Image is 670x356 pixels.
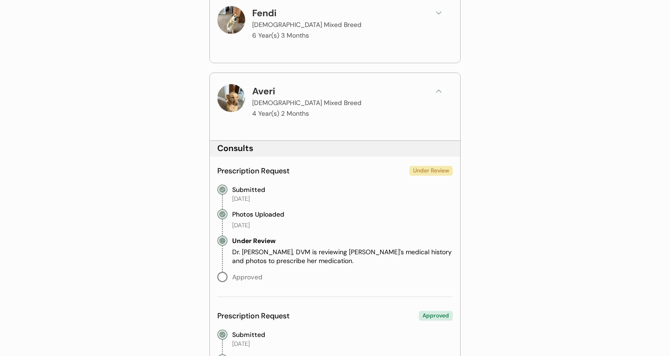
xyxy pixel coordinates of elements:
div: [DATE] [232,221,250,230]
div: [DATE] [232,340,250,348]
div: Under Review [232,236,275,246]
div: Fendi [252,6,287,20]
div: Photos Uploaded [232,209,284,219]
div: Under Review [409,166,453,176]
div: Prescription Request [217,166,289,176]
div: [DEMOGRAPHIC_DATA] Mixed Breed [252,98,362,108]
div: Consults [217,143,253,154]
div: Prescription Request [217,311,289,321]
p: 4 Year(s) 2 Months [252,110,309,117]
div: Dr. [PERSON_NAME], DVM is reviewing [PERSON_NAME]'s medical history and photos to prescribe her m... [232,248,453,266]
div: [DEMOGRAPHIC_DATA] Mixed Breed [252,20,362,30]
div: [DATE] [232,195,250,203]
div: Approved [232,272,262,282]
div: Averi [252,84,287,98]
div: Approved [419,311,453,321]
p: 6 Year(s) 3 Months [252,32,309,39]
div: Submitted [232,185,265,195]
div: Submitted [232,330,265,340]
